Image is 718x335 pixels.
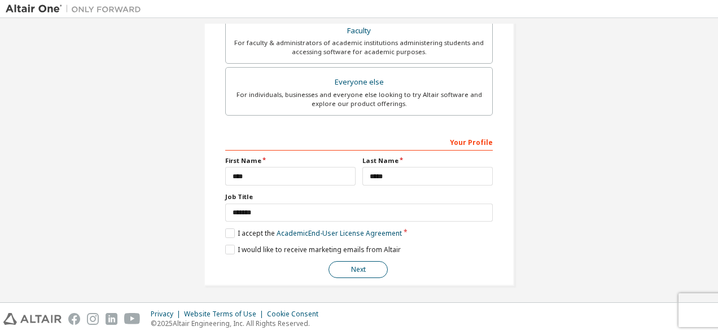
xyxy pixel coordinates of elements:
[68,313,80,325] img: facebook.svg
[225,156,356,165] label: First Name
[225,133,493,151] div: Your Profile
[106,313,117,325] img: linkedin.svg
[329,261,388,278] button: Next
[124,313,141,325] img: youtube.svg
[233,38,485,56] div: For faculty & administrators of academic institutions administering students and accessing softwa...
[87,313,99,325] img: instagram.svg
[151,319,325,328] p: © 2025 Altair Engineering, Inc. All Rights Reserved.
[225,228,402,238] label: I accept the
[362,156,493,165] label: Last Name
[151,310,184,319] div: Privacy
[233,90,485,108] div: For individuals, businesses and everyone else looking to try Altair software and explore our prod...
[3,313,62,325] img: altair_logo.svg
[277,228,402,238] a: Academic End-User License Agreement
[225,245,401,254] label: I would like to receive marketing emails from Altair
[6,3,147,15] img: Altair One
[233,23,485,39] div: Faculty
[267,310,325,319] div: Cookie Consent
[184,310,267,319] div: Website Terms of Use
[233,74,485,90] div: Everyone else
[225,192,493,201] label: Job Title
